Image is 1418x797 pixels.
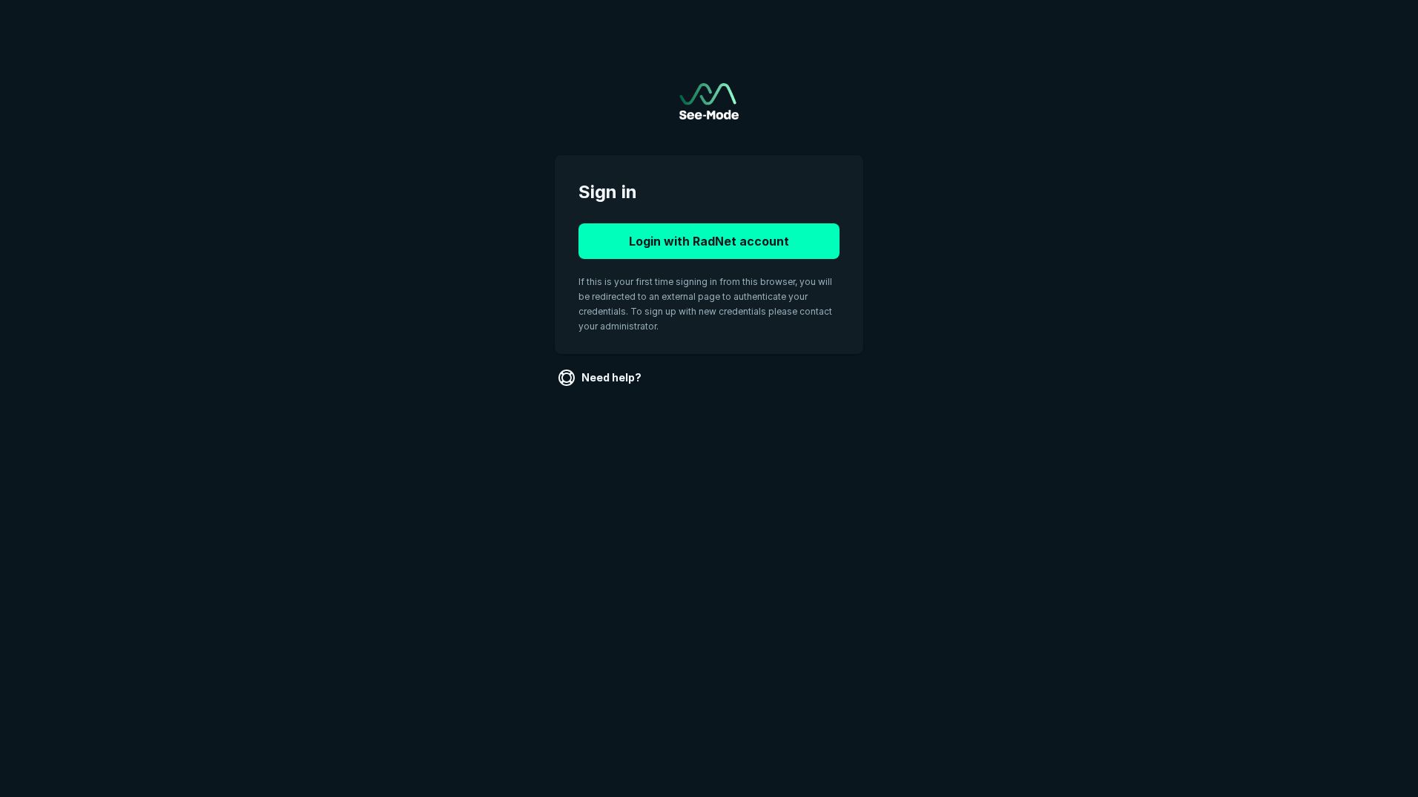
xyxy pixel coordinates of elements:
[578,276,832,332] span: If this is your first time signing in from this browser, you will be redirected to an external pa...
[679,83,739,119] img: See-Mode Logo
[578,223,840,259] button: Login with RadNet account
[578,179,840,206] span: Sign in
[555,366,647,390] a: Need help?
[679,83,739,119] a: Go to sign in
